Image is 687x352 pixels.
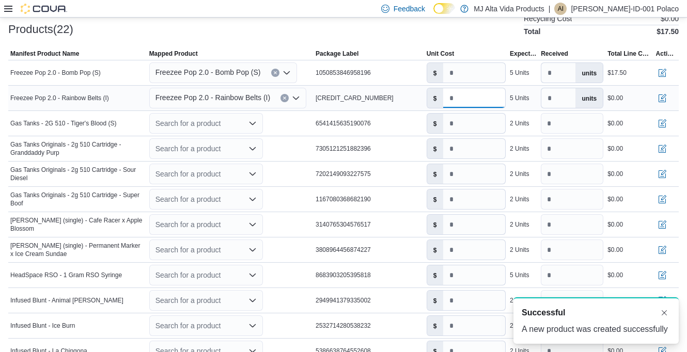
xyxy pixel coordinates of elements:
[427,88,443,108] label: $
[571,3,679,15] p: [PERSON_NAME]-ID-001 Polaco
[427,265,443,285] label: $
[427,63,443,83] label: $
[10,242,145,258] span: [PERSON_NAME] (single) - Permanent Marker x Ice Cream Sundae
[607,50,651,58] span: Total Line Cost
[474,3,544,15] p: MJ Alta Vida Products
[510,195,529,203] div: 2 Units
[10,271,122,279] span: HeadSpace RSO - 1 Gram RSO Syringe
[10,69,101,77] span: Freezee Pop 2.0 - Bomb Pop (S)
[607,195,623,203] div: $0.00
[248,119,257,127] button: Open list of options
[607,94,623,102] div: $0.00
[575,63,603,83] label: units
[21,4,67,14] img: Cova
[427,291,443,310] label: $
[427,50,454,58] span: Unit Cost
[558,3,564,15] span: AI
[248,145,257,153] button: Open list of options
[248,170,257,178] button: Open list of options
[510,145,529,153] div: 2 Units
[316,271,371,279] span: 8683903205395818
[316,246,371,254] span: 3808964456874227
[607,119,623,127] div: $0.00
[427,114,443,133] label: $
[248,246,257,254] button: Open list of options
[427,215,443,234] label: $
[607,220,623,229] div: $0.00
[10,140,145,157] span: Gas Tanks Originals - 2g 510 Cartridge - Granddaddy Purp
[433,3,455,14] input: Dark Mode
[283,69,291,77] button: Open list of options
[427,139,443,158] label: $
[607,170,623,178] div: $0.00
[427,164,443,184] label: $
[522,323,670,335] div: A new product was created successfully
[10,119,117,127] span: Gas Tanks - 2G 510 - Tiger's Blood (S)
[510,119,529,127] div: 2 Units
[658,307,670,319] button: Dismiss toast
[575,88,603,108] label: units
[8,23,73,36] h3: Products(22)
[549,3,551,15] p: |
[510,246,529,254] div: 2 Units
[510,94,529,102] div: 5 Units
[316,170,371,178] span: 7202149093227575
[10,322,75,330] span: Infused Blunt - Ice Burn
[149,50,198,58] span: Mapped Product
[10,191,145,207] span: Gas Tanks Originals - 2g 510 Cartridge - Super Boof
[510,170,529,178] div: 2 Units
[607,246,623,254] div: $0.00
[510,69,529,77] div: 5 Units
[316,195,371,203] span: 1167080368682190
[248,195,257,203] button: Open list of options
[248,271,257,279] button: Open list of options
[316,322,371,330] span: 2532714280538232
[522,307,565,319] span: Successful
[10,94,109,102] span: Freezee Pop 2.0 - Rainbow Belts (I)
[394,4,425,14] span: Feedback
[316,50,358,58] span: Package Label
[155,91,271,104] span: Freezee Pop 2.0 - Rainbow Belts (I)
[248,296,257,305] button: Open list of options
[541,50,568,58] span: Received
[10,296,123,305] span: Infused Blunt - Animal [PERSON_NAME]
[522,307,670,319] div: Notification
[657,27,679,36] h4: $17.50
[10,50,79,58] span: Manifest Product Name
[292,94,300,102] button: Open list of options
[524,27,540,36] h4: Total
[510,220,529,229] div: 2 Units
[155,66,261,78] span: Freezee Pop 2.0 - Bomb Pop (S)
[554,3,567,15] div: Angelo-ID-001 Polaco
[316,296,371,305] span: 2949941379335002
[427,316,443,335] label: $
[316,94,394,102] span: [CREDIT_CARD_NUMBER]
[280,94,289,102] button: Clear input
[248,220,257,229] button: Open list of options
[10,166,145,182] span: Gas Tanks Originals - 2g 510 Cartridge - Sour Diesel
[607,145,623,153] div: $0.00
[10,216,145,233] span: [PERSON_NAME] (single) - Cafe Racer x Apple Blossom
[656,50,677,58] span: Actions
[271,69,279,77] button: Clear input
[316,69,371,77] span: 1050853846958196
[510,271,529,279] div: 5 Units
[427,240,443,260] label: $
[316,220,371,229] span: 3140765304576517
[607,271,623,279] div: $0.00
[316,119,371,127] span: 6541415635190076
[316,145,371,153] span: 7305121251882396
[510,50,537,58] span: Expected
[248,322,257,330] button: Open list of options
[427,189,443,209] label: $
[607,69,627,77] div: $17.50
